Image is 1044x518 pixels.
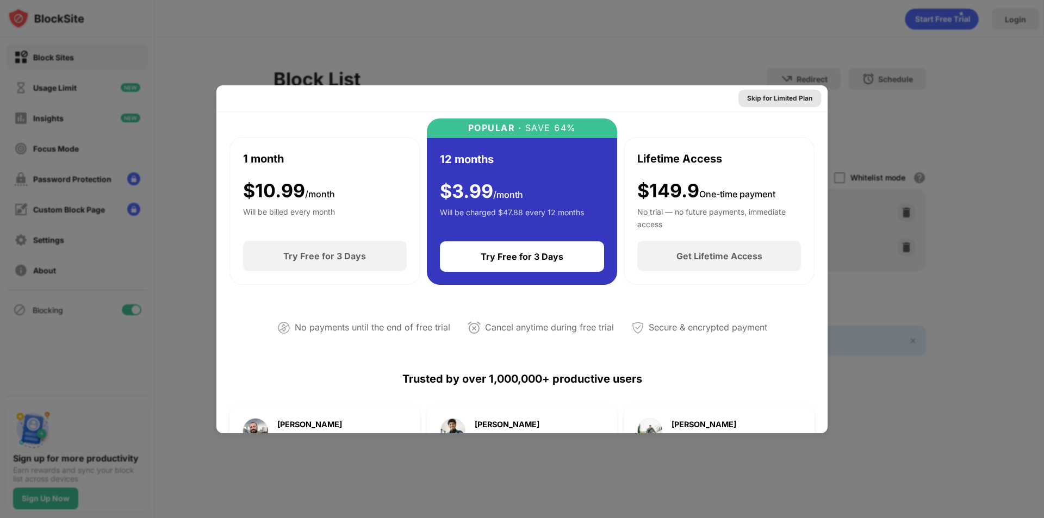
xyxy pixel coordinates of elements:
[283,251,366,261] div: Try Free for 3 Days
[747,93,812,104] div: Skip for Limited Plan
[672,421,744,428] div: [PERSON_NAME]
[243,418,269,444] img: testimonial-purchase-1.jpg
[468,123,522,133] div: POPULAR ·
[277,433,342,441] div: Freelance Writer
[468,321,481,334] img: cancel-anytime
[481,251,563,262] div: Try Free for 3 Days
[485,320,614,335] div: Cancel anytime during free trial
[243,180,335,202] div: $ 10.99
[440,418,466,444] img: testimonial-purchase-2.jpg
[305,189,335,199] span: /month
[676,251,762,261] div: Get Lifetime Access
[475,421,539,428] div: [PERSON_NAME]
[521,123,576,133] div: SAVE 64%
[277,321,290,334] img: not-paying
[440,151,494,167] div: 12 months
[229,353,815,405] div: Trusted by over 1,000,000+ productive users
[440,180,523,203] div: $ 3.99
[277,421,342,428] div: [PERSON_NAME]
[243,151,284,167] div: 1 month
[440,207,584,228] div: Will be charged $47.88 every 12 months
[672,433,744,441] div: Software Developer
[493,189,523,200] span: /month
[637,418,663,444] img: testimonial-purchase-3.jpg
[637,151,722,167] div: Lifetime Access
[637,180,775,202] div: $149.9
[631,321,644,334] img: secured-payment
[243,206,335,228] div: Will be billed every month
[475,433,539,441] div: College Student
[637,206,801,228] div: No trial — no future payments, immediate access
[699,189,775,199] span: One-time payment
[649,320,767,335] div: Secure & encrypted payment
[295,320,450,335] div: No payments until the end of free trial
